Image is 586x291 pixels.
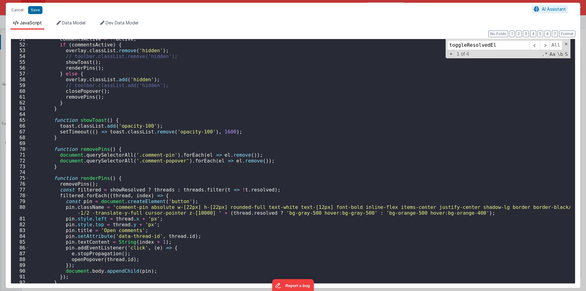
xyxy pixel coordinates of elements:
[11,158,29,164] div: 72
[559,31,575,37] button: Format
[552,31,558,37] button: 7
[447,40,530,50] input: Search for
[549,40,562,50] span: Alt-Enter
[11,117,29,123] div: 65
[11,280,29,286] div: 92
[11,123,29,129] div: 66
[11,135,29,140] div: 68
[532,5,568,13] button: AI Assistant
[11,146,29,152] div: 70
[11,222,29,227] div: 82
[454,51,472,57] span: 1 of 4
[11,216,29,222] div: 81
[11,193,29,198] div: 78
[11,164,29,169] div: 73
[20,20,42,25] span: JavaScript
[11,227,29,233] div: 83
[11,129,29,135] div: 67
[523,31,529,37] button: 3
[11,77,29,82] div: 58
[11,256,29,262] div: 88
[11,106,29,111] div: 63
[11,239,29,245] div: 85
[11,59,29,65] div: 55
[544,31,551,37] button: 6
[11,181,29,187] div: 76
[11,82,29,88] div: 59
[448,51,454,57] span: Toggel Replace mode
[11,204,29,216] div: 80
[28,6,42,14] button: Save
[11,198,29,204] div: 79
[8,6,27,14] button: Cancel
[11,48,29,53] div: 53
[11,88,29,94] div: 60
[11,42,29,48] div: 52
[11,152,29,158] div: 71
[557,51,564,58] span: Whole Word Search
[11,94,29,100] div: 61
[11,274,29,280] div: 91
[509,31,515,37] button: 1
[541,51,548,58] span: RegExp Search
[488,31,508,37] button: No Folds
[11,100,29,106] div: 62
[11,111,29,117] div: 64
[11,140,29,146] div: 69
[11,262,29,268] div: 89
[11,65,29,71] div: 56
[106,20,138,25] span: Dev Data Model
[11,169,29,175] div: 74
[537,31,543,37] button: 5
[11,245,29,251] div: 86
[11,251,29,256] div: 87
[11,268,29,274] div: 90
[564,51,569,58] span: Search In Selection
[516,31,522,37] button: 2
[542,6,566,12] span: AI Assistant
[11,175,29,181] div: 75
[11,36,29,42] div: 51
[549,51,556,58] span: CaseSensitive Search
[11,53,29,59] div: 54
[530,31,536,37] button: 4
[62,20,85,25] span: Data Model
[11,233,29,239] div: 84
[11,71,29,77] div: 57
[11,187,29,193] div: 77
